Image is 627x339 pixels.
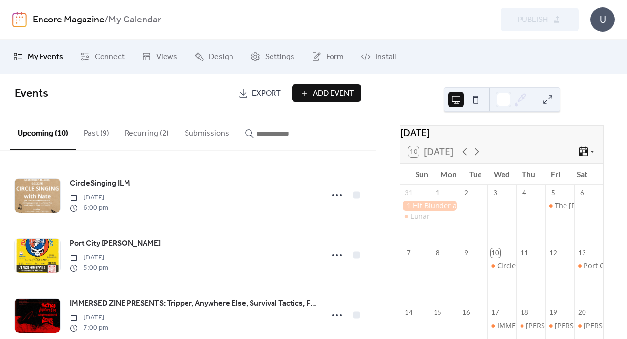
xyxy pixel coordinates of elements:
span: [DATE] [70,253,108,263]
span: Connect [95,51,125,63]
div: [DATE] [400,126,603,140]
div: 1 [433,188,442,197]
a: My Events [6,43,70,70]
div: 4 [520,188,528,197]
div: 15 [433,308,442,317]
div: IMMERSED ZINE PRESENTS: Tripper, Anywhere Else, Survival Tactics, Free Bleed at Reggies on 42nd st. [487,321,516,331]
div: 18 [520,308,528,317]
button: Upcoming (10) [10,113,76,150]
div: CircleSinging ILM [497,261,554,271]
div: 10 [491,248,500,257]
div: 17 [491,308,500,317]
div: 19 [549,308,558,317]
div: Sat [568,164,595,185]
span: Add Event [313,88,354,100]
div: Thu [515,164,542,185]
a: Connect [73,43,132,70]
span: 6:00 pm [70,203,108,213]
b: / [104,11,108,29]
b: My Calendar [108,11,161,29]
div: 6 [578,188,586,197]
img: logo [12,12,27,27]
div: William and Judith – a play by Cody Daigle-Orians [516,321,545,331]
a: Port City [PERSON_NAME] [70,238,161,250]
span: IMMERSED ZINE PRESENTS: Tripper, Anywhere Else, Survival Tactics, Free Bleed at Reggies on 42nd st. [70,298,317,310]
div: 7 [404,248,413,257]
div: The Petty Mac Revue @ Waterline Brewing Co. [545,201,574,211]
div: 8 [433,248,442,257]
div: 2 [462,188,471,197]
a: Views [134,43,185,70]
div: Sun [408,164,435,185]
div: U [590,7,615,32]
div: 9 [462,248,471,257]
a: Export [231,84,288,102]
span: [DATE] [70,313,108,323]
div: Lunar Tide @ Shuckin’ Shack Leland [400,211,429,221]
div: CircleSinging ILM [487,261,516,271]
div: 20 [578,308,586,317]
span: Events [15,83,48,104]
a: CircleSinging ILM [70,178,130,190]
button: Add Event [292,84,361,102]
a: Install [354,43,403,70]
div: 14 [404,308,413,317]
button: Submissions [177,113,237,149]
div: Port City Jerry Day [574,261,603,271]
span: 5:00 pm [70,263,108,273]
div: Wed [488,164,515,185]
button: Recurring (2) [117,113,177,149]
div: William and Judith – a play by Cody Daigle-Orians [574,321,603,331]
span: My Events [28,51,63,63]
div: Mon [435,164,462,185]
button: Past (9) [76,113,117,149]
span: Port City [PERSON_NAME] [70,238,161,250]
a: Encore Magazine [33,11,104,29]
div: Tue [462,164,489,185]
a: Design [187,43,241,70]
div: 31 [404,188,413,197]
div: 5 [549,188,558,197]
span: Views [156,51,177,63]
a: Form [304,43,351,70]
div: 3 [491,188,500,197]
a: Settings [243,43,302,70]
div: Lunar Tide @ Shuckin’ Shack [PERSON_NAME] [410,211,562,221]
span: Export [252,88,281,100]
span: [DATE] [70,193,108,203]
div: 13 [578,248,586,257]
span: Settings [265,51,294,63]
div: 11 [520,248,528,257]
span: Design [209,51,233,63]
div: 12 [549,248,558,257]
span: 7:00 pm [70,323,108,333]
a: IMMERSED ZINE PRESENTS: Tripper, Anywhere Else, Survival Tactics, Free Bleed at Reggies on 42nd st. [70,298,317,310]
span: Install [376,51,396,63]
span: Form [326,51,344,63]
div: William and Judith – a play by Cody Daigle-Orians [545,321,574,331]
div: 16 [462,308,471,317]
div: Fri [542,164,569,185]
div: 1 Hit Blunder at Cloud 9 [400,201,458,211]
